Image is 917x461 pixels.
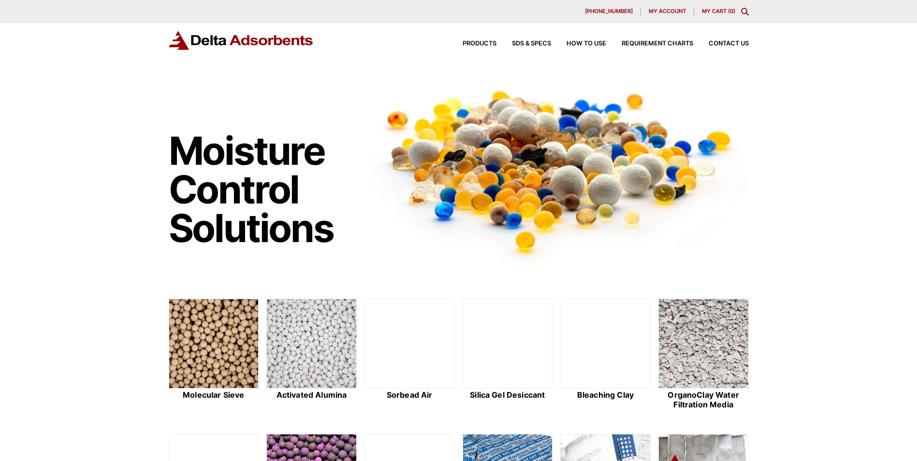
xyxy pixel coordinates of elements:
[730,8,733,14] span: 0
[641,8,694,15] a: My account
[496,41,551,47] a: SDS & SPECS
[364,390,455,400] h2: Sorbead Air
[463,41,496,47] span: Products
[658,299,749,411] a: OrganoClay Water Filtration Media
[169,31,314,50] img: Delta Adsorbents
[266,390,357,400] h2: Activated Alumina
[169,390,259,400] h2: Molecular Sieve
[560,299,651,411] a: Bleaching Clay
[622,41,693,47] span: Requirement Charts
[169,131,355,247] h1: Moisture Control Solutions
[585,9,633,14] span: [PHONE_NUMBER]
[364,299,455,411] a: Sorbead Air
[169,299,259,411] a: Molecular Sieve
[649,9,686,14] span: My account
[693,41,749,47] a: Contact Us
[364,73,749,268] img: Image
[463,390,553,400] h2: Silica Gel Desiccant
[577,8,641,15] a: [PHONE_NUMBER]
[512,41,551,47] span: SDS & SPECS
[567,41,606,47] span: How to Use
[447,41,496,47] a: Products
[702,8,735,14] a: My Cart (0)
[266,299,357,411] a: Activated Alumina
[560,390,651,400] h2: Bleaching Clay
[551,41,606,47] a: How to Use
[658,390,749,409] h2: OrganoClay Water Filtration Media
[606,41,693,47] a: Requirement Charts
[709,41,749,47] span: Contact Us
[463,299,553,411] a: Silica Gel Desiccant
[741,8,749,15] div: Toggle Modal Content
